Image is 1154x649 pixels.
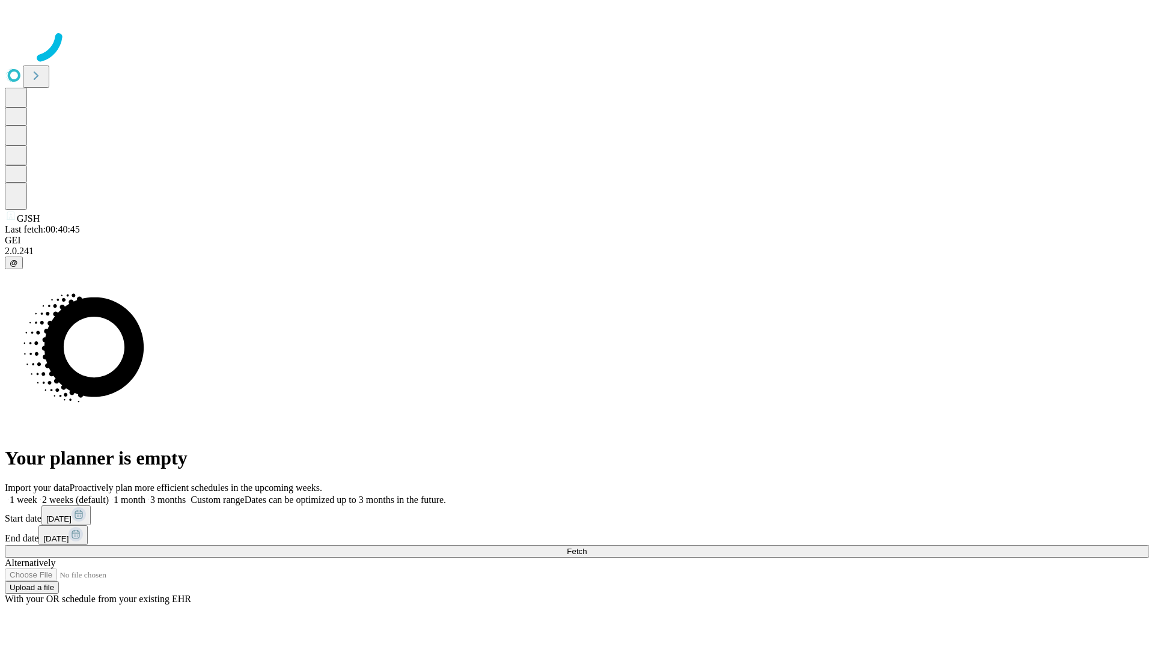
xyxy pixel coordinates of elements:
[46,514,72,523] span: [DATE]
[70,483,322,493] span: Proactively plan more efficient schedules in the upcoming weeks.
[5,224,80,234] span: Last fetch: 00:40:45
[5,545,1149,558] button: Fetch
[5,558,55,568] span: Alternatively
[10,495,37,505] span: 1 week
[17,213,40,224] span: GJSH
[42,495,109,505] span: 2 weeks (default)
[10,258,18,267] span: @
[43,534,69,543] span: [DATE]
[245,495,446,505] span: Dates can be optimized up to 3 months in the future.
[5,235,1149,246] div: GEI
[5,447,1149,469] h1: Your planner is empty
[567,547,587,556] span: Fetch
[5,505,1149,525] div: Start date
[41,505,91,525] button: [DATE]
[5,594,191,604] span: With your OR schedule from your existing EHR
[38,525,88,545] button: [DATE]
[150,495,186,505] span: 3 months
[5,246,1149,257] div: 2.0.241
[5,581,59,594] button: Upload a file
[5,483,70,493] span: Import your data
[114,495,145,505] span: 1 month
[5,525,1149,545] div: End date
[191,495,244,505] span: Custom range
[5,257,23,269] button: @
